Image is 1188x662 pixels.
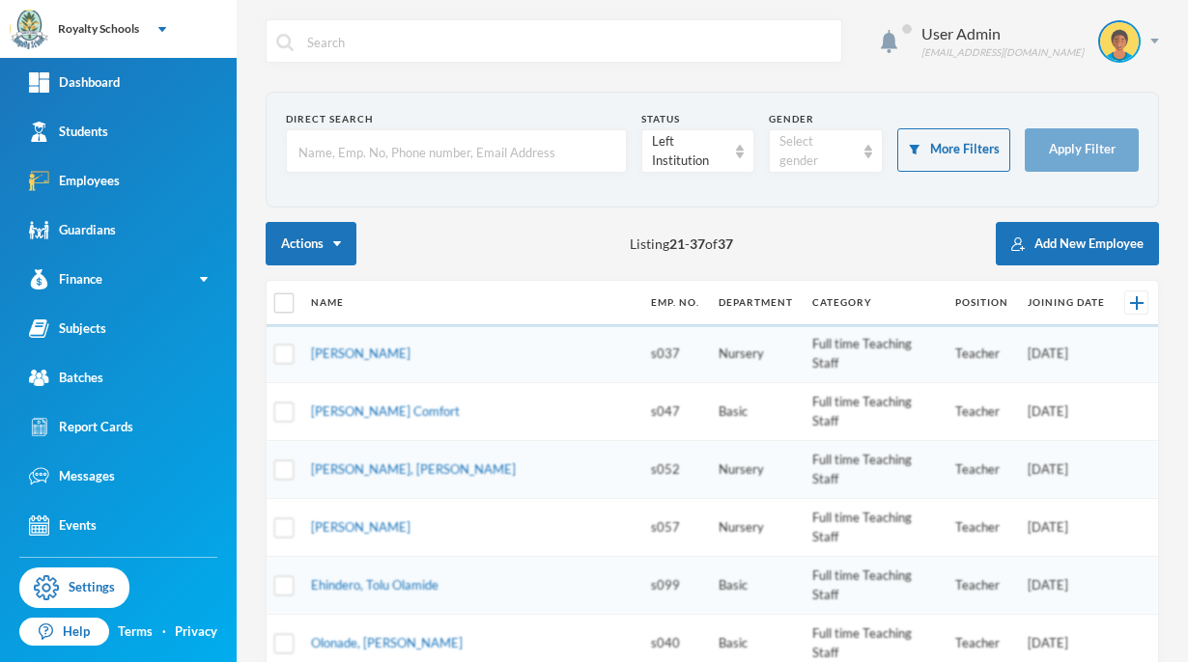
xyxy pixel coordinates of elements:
a: [PERSON_NAME], [PERSON_NAME] [311,461,516,477]
td: Teacher [946,557,1018,615]
b: 21 [669,235,685,252]
td: [DATE] [1018,325,1115,383]
th: Emp. No. [641,281,709,325]
th: Position [946,281,1018,325]
img: STUDENT [1100,22,1139,61]
a: Ehindero, Tolu Olamide [311,577,438,593]
div: User Admin [921,22,1084,45]
div: Royalty Schools [58,20,139,38]
td: s047 [641,383,709,441]
th: Category [803,281,946,325]
td: Full time Teaching Staff [803,325,946,383]
div: · [162,622,166,642]
div: Employees [29,171,120,191]
input: Name, Emp. No, Phone number, Email Address [297,130,616,174]
div: Report Cards [29,417,133,437]
div: Batches [29,368,103,388]
div: Finance [29,269,102,290]
td: [DATE] [1018,441,1115,499]
button: Add New Employee [996,222,1159,265]
a: Privacy [175,622,217,642]
b: 37 [690,235,705,252]
div: Left Institution [652,132,727,170]
input: Search [305,20,832,64]
td: Nursery [709,499,803,557]
button: Actions [266,222,356,265]
div: Gender [769,112,883,126]
td: s037 [641,325,709,383]
td: s099 [641,557,709,615]
span: Listing - of [630,234,733,254]
div: Guardians [29,220,116,240]
td: Full time Teaching Staff [803,441,946,499]
a: Settings [19,567,129,608]
td: [DATE] [1018,383,1115,441]
div: Dashboard [29,72,120,93]
td: Teacher [946,499,1018,557]
td: Full time Teaching Staff [803,499,946,557]
td: Basic [709,557,803,615]
a: Terms [118,622,153,642]
a: Help [19,618,109,647]
td: Nursery [709,441,803,499]
td: Teacher [946,383,1018,441]
div: Direct Search [286,112,627,126]
b: 37 [718,235,733,252]
button: Apply Filter [1025,128,1139,172]
div: Students [29,122,108,142]
td: Nursery [709,325,803,383]
div: Events [29,515,97,536]
a: [PERSON_NAME] [311,345,410,361]
div: Status [641,112,755,126]
td: s057 [641,499,709,557]
a: [PERSON_NAME] [311,519,410,535]
div: Select gender [779,132,855,170]
td: [DATE] [1018,499,1115,557]
th: Department [709,281,803,325]
div: Subjects [29,318,106,339]
td: Full time Teaching Staff [803,557,946,615]
td: Teacher [946,325,1018,383]
img: search [276,34,294,51]
th: Name [301,281,641,325]
td: [DATE] [1018,557,1115,615]
th: Joining Date [1018,281,1115,325]
td: Basic [709,383,803,441]
td: Full time Teaching Staff [803,383,946,441]
td: Teacher [946,441,1018,499]
a: Olonade, [PERSON_NAME] [311,635,463,650]
img: + [1130,296,1144,310]
button: More Filters [897,128,1011,172]
div: Messages [29,466,115,486]
img: logo [11,11,49,49]
div: [EMAIL_ADDRESS][DOMAIN_NAME] [921,45,1084,60]
a: [PERSON_NAME] Comfort [311,403,460,419]
td: s052 [641,441,709,499]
